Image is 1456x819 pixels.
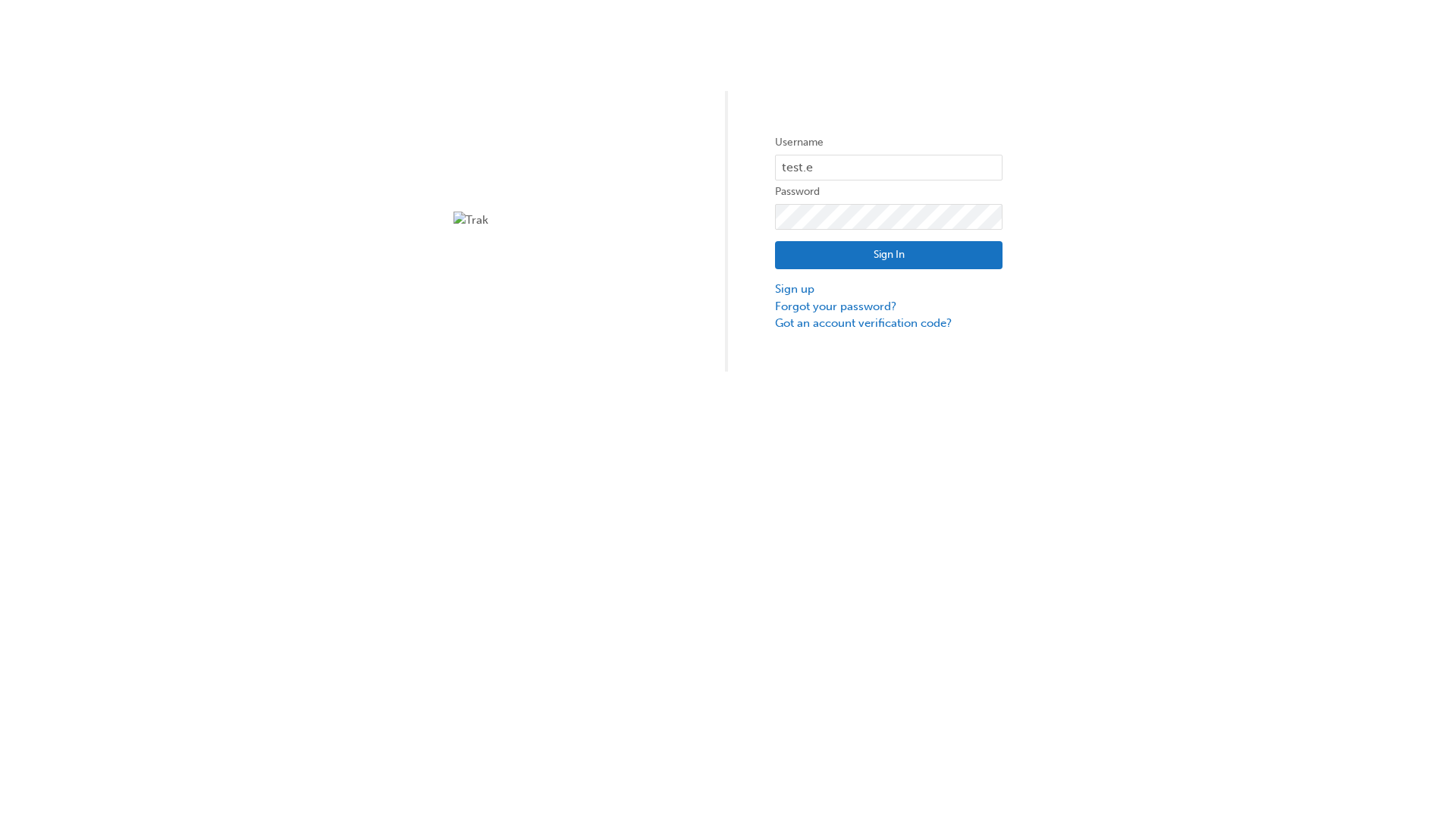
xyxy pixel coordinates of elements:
[775,315,1003,332] a: Got an account verification code?
[775,281,1003,298] a: Sign up
[775,183,1003,201] label: Password
[775,241,1003,270] button: Sign In
[775,133,1003,152] label: Username
[775,298,1003,315] a: Forgot your password?
[775,155,1003,180] input: Username
[453,212,681,229] img: Trak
